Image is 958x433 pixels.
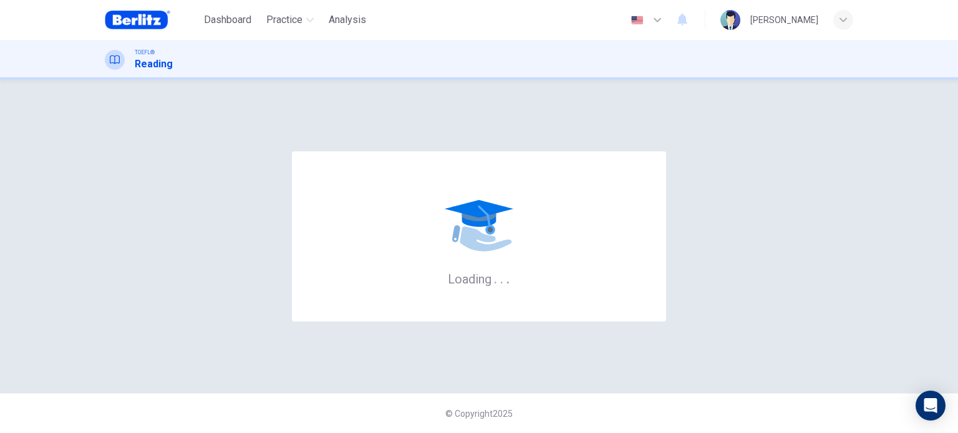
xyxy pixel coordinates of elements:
h1: Reading [135,57,173,72]
span: Analysis [329,12,366,27]
span: © Copyright 2025 [445,409,513,419]
img: Profile picture [720,10,740,30]
div: [PERSON_NAME] [750,12,818,27]
span: TOEFL® [135,48,155,57]
h6: . [506,267,510,288]
button: Analysis [324,9,371,31]
button: Practice [261,9,319,31]
img: en [629,16,645,25]
h6: . [493,267,498,288]
a: Berlitz Brasil logo [105,7,199,32]
button: Dashboard [199,9,256,31]
div: Open Intercom Messenger [916,391,946,421]
span: Dashboard [204,12,251,27]
h6: . [500,267,504,288]
span: Practice [266,12,302,27]
h6: Loading [448,270,510,287]
img: Berlitz Brasil logo [105,7,170,32]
